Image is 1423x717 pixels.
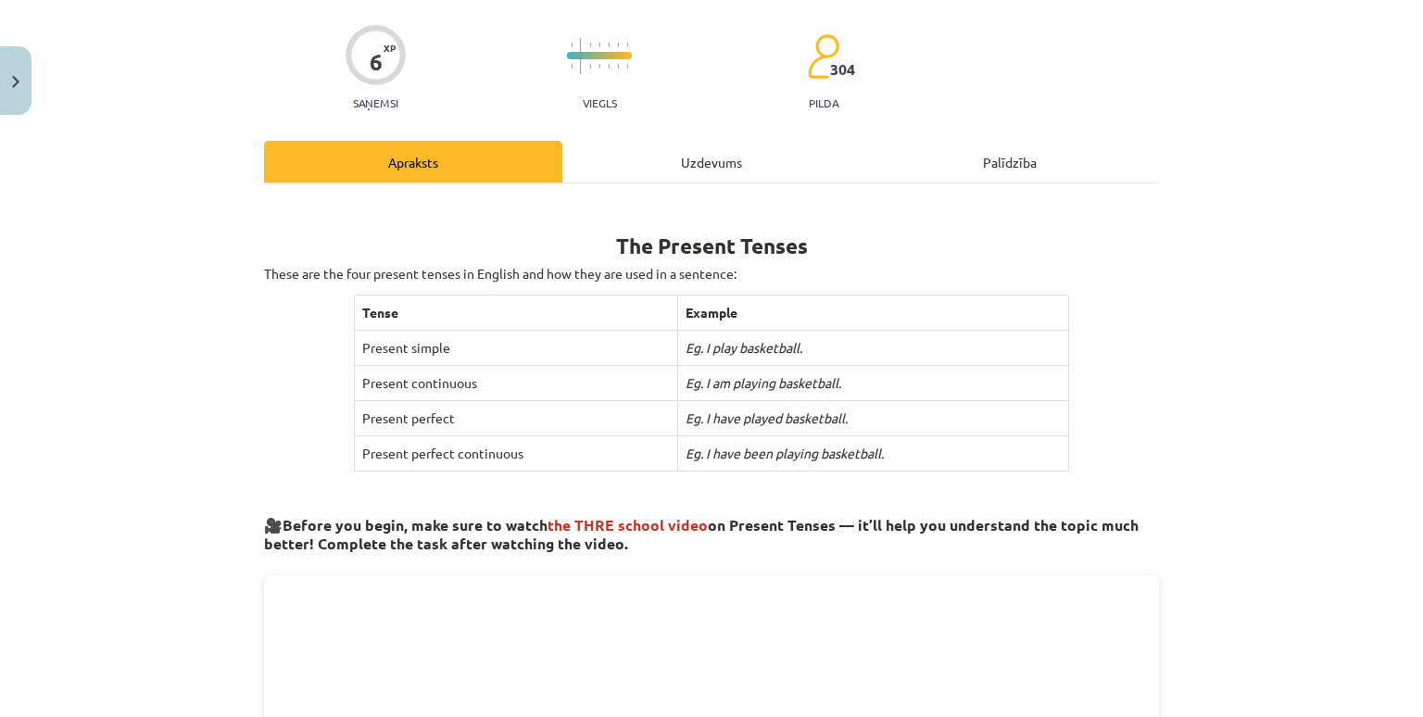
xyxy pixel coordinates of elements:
[571,64,573,69] img: icon-short-line-57e1e144782c952c97e751825c79c345078a6d821885a25fce030b3d8c18986b.svg
[264,141,562,182] div: Apraksts
[608,43,610,47] img: icon-short-line-57e1e144782c952c97e751825c79c345078a6d821885a25fce030b3d8c18986b.svg
[616,233,808,259] b: The Present Tenses
[686,339,802,356] i: Eg. I play basketball.
[384,43,396,53] span: XP
[583,96,617,109] p: Viegls
[686,409,848,426] i: Eg. I have played basketball.
[370,49,383,75] div: 6
[830,61,855,78] span: 304
[580,38,582,74] img: icon-long-line-d9ea69661e0d244f92f715978eff75569469978d946b2353a9bb055b3ed8787d.svg
[589,43,591,47] img: icon-short-line-57e1e144782c952c97e751825c79c345078a6d821885a25fce030b3d8c18986b.svg
[809,96,838,109] p: pilda
[598,64,600,69] img: icon-short-line-57e1e144782c952c97e751825c79c345078a6d821885a25fce030b3d8c18986b.svg
[608,64,610,69] img: icon-short-line-57e1e144782c952c97e751825c79c345078a6d821885a25fce030b3d8c18986b.svg
[617,43,619,47] img: icon-short-line-57e1e144782c952c97e751825c79c345078a6d821885a25fce030b3d8c18986b.svg
[264,515,1139,553] strong: Before you begin, make sure to watch on Present Tenses — it’ll help you understand the topic much...
[626,64,628,69] img: icon-short-line-57e1e144782c952c97e751825c79c345078a6d821885a25fce030b3d8c18986b.svg
[617,64,619,69] img: icon-short-line-57e1e144782c952c97e751825c79c345078a6d821885a25fce030b3d8c18986b.svg
[686,374,841,391] i: Eg. I am playing basketball.
[354,366,677,401] td: Present continuous
[589,64,591,69] img: icon-short-line-57e1e144782c952c97e751825c79c345078a6d821885a25fce030b3d8c18986b.svg
[354,296,677,331] th: Tense
[861,141,1159,182] div: Palīdzība
[354,436,677,472] td: Present perfect continuous
[626,43,628,47] img: icon-short-line-57e1e144782c952c97e751825c79c345078a6d821885a25fce030b3d8c18986b.svg
[12,76,19,88] img: icon-close-lesson-0947bae3869378f0d4975bcd49f059093ad1ed9edebbc8119c70593378902aed.svg
[677,296,1068,331] th: Example
[264,264,1159,283] p: These are the four present tenses in English and how they are used in a sentence:
[571,43,573,47] img: icon-short-line-57e1e144782c952c97e751825c79c345078a6d821885a25fce030b3d8c18986b.svg
[562,141,861,182] div: Uzdevums
[354,331,677,366] td: Present simple
[354,401,677,436] td: Present perfect
[346,96,406,109] p: Saņemsi
[686,445,884,461] i: Eg. I have been playing basketball.
[264,502,1159,555] h3: 🎥
[598,43,600,47] img: icon-short-line-57e1e144782c952c97e751825c79c345078a6d821885a25fce030b3d8c18986b.svg
[807,33,839,80] img: students-c634bb4e5e11cddfef0936a35e636f08e4e9abd3cc4e673bd6f9a4125e45ecb1.svg
[548,515,708,535] span: the THRE school video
